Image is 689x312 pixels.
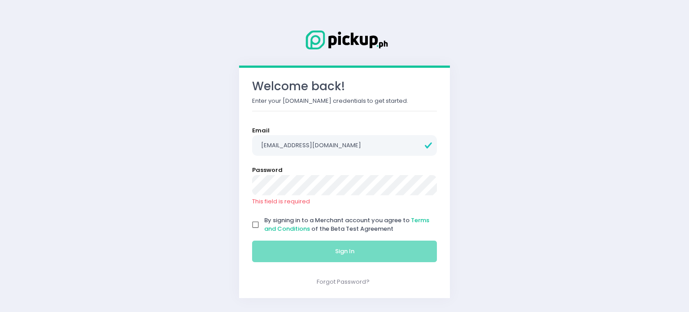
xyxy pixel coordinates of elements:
[252,97,437,105] p: Enter your [DOMAIN_NAME] credentials to get started.
[252,126,270,135] label: Email
[252,166,283,175] label: Password
[252,197,437,206] div: This field is required
[300,29,389,51] img: Logo
[335,247,354,255] span: Sign In
[264,216,429,233] a: Terms and Conditions
[264,216,429,233] span: By signing in to a Merchant account you agree to of the Beta Test Agreement
[317,277,370,286] a: Forgot Password?
[252,135,437,156] input: Email
[252,79,437,93] h3: Welcome back!
[252,241,437,262] button: Sign In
